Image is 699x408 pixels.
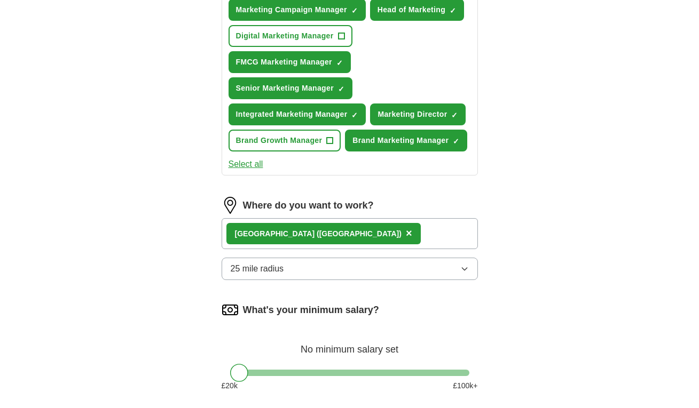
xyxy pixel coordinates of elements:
[236,30,334,42] span: Digital Marketing Manager
[453,137,459,146] span: ✓
[229,51,351,73] button: FMCG Marketing Manager✓
[336,59,343,67] span: ✓
[406,227,412,239] span: ×
[317,229,402,238] span: ([GEOGRAPHIC_DATA])
[235,229,315,238] strong: [GEOGRAPHIC_DATA]
[378,4,445,15] span: Head of Marketing
[229,158,263,171] button: Select all
[222,380,238,391] span: £ 20 k
[351,6,358,15] span: ✓
[406,226,412,242] button: ×
[450,6,456,15] span: ✓
[453,380,477,391] span: £ 100 k+
[229,130,341,151] button: Brand Growth Manager
[243,198,374,213] label: Where do you want to work?
[229,25,352,47] button: Digital Marketing Manager
[222,197,239,214] img: location.png
[229,103,366,125] button: Integrated Marketing Manager✓
[236,57,332,68] span: FMCG Marketing Manager
[345,130,467,151] button: Brand Marketing Manager✓
[451,111,458,119] span: ✓
[229,77,352,99] button: Senior Marketing Manager✓
[351,111,358,119] span: ✓
[222,258,478,280] button: 25 mile radius
[231,262,284,275] span: 25 mile radius
[236,4,347,15] span: Marketing Campaign Manager
[222,331,478,357] div: No minimum salary set
[338,85,344,93] span: ✓
[236,135,323,146] span: Brand Growth Manager
[352,135,449,146] span: Brand Marketing Manager
[236,83,334,94] span: Senior Marketing Manager
[236,109,348,120] span: Integrated Marketing Manager
[370,103,466,125] button: Marketing Director✓
[243,303,379,317] label: What's your minimum salary?
[222,301,239,318] img: salary.png
[378,109,447,120] span: Marketing Director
